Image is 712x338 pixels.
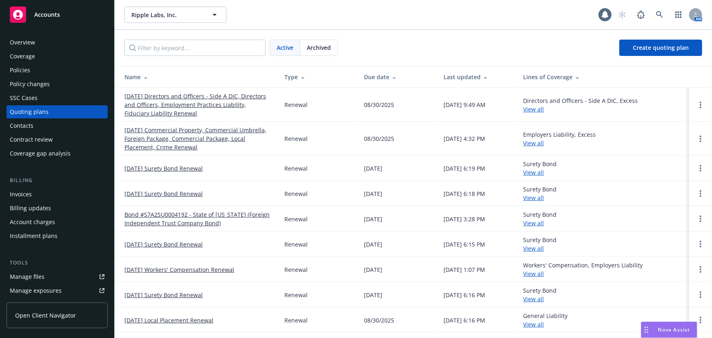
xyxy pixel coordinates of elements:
[364,164,382,173] div: [DATE]
[124,265,234,274] a: [DATE] Workers' Compensation Renewal
[364,215,382,223] div: [DATE]
[444,164,485,173] div: [DATE] 6:19 PM
[124,92,271,118] a: [DATE] Directors and Officers - Side A DIC, Directors and Officers, Employment Practices Liabilit...
[523,320,544,328] a: View all
[10,105,49,118] div: Quoting plans
[7,105,108,118] a: Quoting plans
[7,3,108,26] a: Accounts
[284,189,308,198] div: Renewal
[523,130,596,147] div: Employers Liability, Excess
[124,73,271,81] div: Name
[7,229,108,242] a: Installment plans
[7,284,108,297] a: Manage exposures
[444,291,485,299] div: [DATE] 6:16 PM
[10,284,62,297] div: Manage exposures
[523,194,544,202] a: View all
[10,64,30,77] div: Policies
[34,11,60,18] span: Accounts
[10,188,32,201] div: Invoices
[7,36,108,49] a: Overview
[444,240,485,249] div: [DATE] 6:15 PM
[284,164,308,173] div: Renewal
[364,316,394,325] div: 08/30/2025
[444,73,510,81] div: Last updated
[7,50,108,63] a: Coverage
[523,169,544,176] a: View all
[10,36,35,49] div: Overview
[284,240,308,249] div: Renewal
[10,78,50,91] div: Policy changes
[633,44,689,51] span: Create quoting plan
[10,91,38,105] div: SSC Cases
[364,265,382,274] div: [DATE]
[124,291,203,299] a: [DATE] Surety Bond Renewal
[633,7,649,23] a: Report a Bug
[523,160,557,177] div: Surety Bond
[10,202,51,215] div: Billing updates
[641,322,652,338] div: Drag to move
[7,202,108,215] a: Billing updates
[7,259,108,267] div: Tools
[124,189,203,198] a: [DATE] Surety Bond Renewal
[523,219,544,227] a: View all
[7,270,108,283] a: Manage files
[10,216,55,229] div: Account charges
[124,240,203,249] a: [DATE] Surety Bond Renewal
[696,100,705,110] a: Open options
[7,216,108,229] a: Account charges
[670,7,687,23] a: Switch app
[124,126,271,151] a: [DATE] Commercial Property, Commercial Umbrella, Foreign Package, Commercial Package, Local Place...
[284,134,308,143] div: Renewal
[364,189,382,198] div: [DATE]
[307,43,331,52] span: Archived
[7,78,108,91] a: Policy changes
[523,245,544,252] a: View all
[10,119,33,132] div: Contacts
[124,316,213,325] a: [DATE] Local Placement Renewal
[696,265,705,274] a: Open options
[523,96,638,113] div: Directors and Officers - Side A DIC, Excess
[696,290,705,300] a: Open options
[641,322,697,338] button: Nova Assist
[696,239,705,249] a: Open options
[124,210,271,227] a: Bond #S7A2SU0004192 - State of [US_STATE] (Foreign Independent Trust Company Bond)
[364,73,430,81] div: Due date
[364,240,382,249] div: [DATE]
[696,214,705,224] a: Open options
[124,7,226,23] button: Ripple Labs, Inc.
[444,316,485,325] div: [DATE] 6:16 PM
[284,73,351,81] div: Type
[444,134,485,143] div: [DATE] 4:32 PM
[523,139,544,147] a: View all
[523,261,643,278] div: Workers' Compensation, Employers Liability
[364,100,394,109] div: 08/30/2025
[696,189,705,198] a: Open options
[284,100,308,109] div: Renewal
[364,134,394,143] div: 08/30/2025
[10,229,58,242] div: Installment plans
[284,265,308,274] div: Renewal
[444,215,485,223] div: [DATE] 3:28 PM
[124,40,266,56] input: Filter by keyword...
[124,164,203,173] a: [DATE] Surety Bond Renewal
[7,188,108,201] a: Invoices
[7,64,108,77] a: Policies
[619,40,702,56] a: Create quoting plan
[523,236,557,253] div: Surety Bond
[15,311,76,320] span: Open Client Navigator
[284,291,308,299] div: Renewal
[658,326,690,333] span: Nova Assist
[7,147,108,160] a: Coverage gap analysis
[444,189,485,198] div: [DATE] 6:18 PM
[7,91,108,105] a: SSC Cases
[284,215,308,223] div: Renewal
[277,43,293,52] span: Active
[696,315,705,325] a: Open options
[696,134,705,144] a: Open options
[523,270,544,278] a: View all
[10,50,35,63] div: Coverage
[10,147,71,160] div: Coverage gap analysis
[614,7,630,23] a: Start snowing
[523,73,683,81] div: Lines of Coverage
